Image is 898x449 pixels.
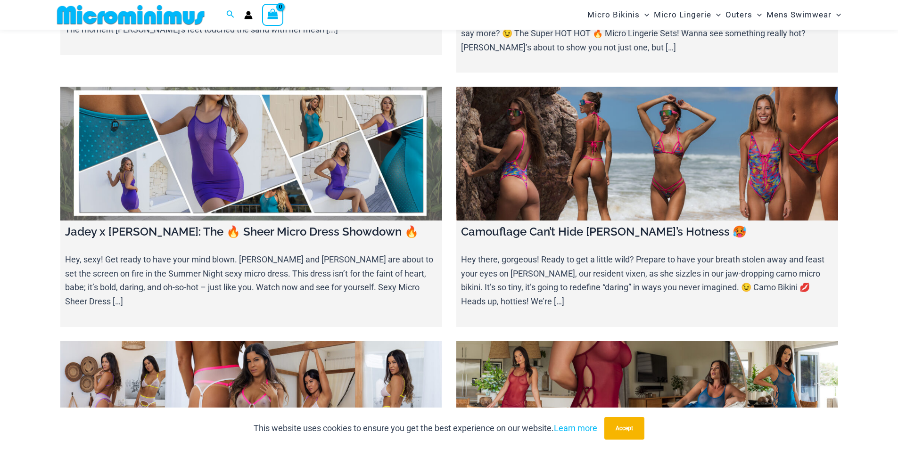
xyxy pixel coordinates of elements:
a: Mens SwimwearMenu ToggleMenu Toggle [764,3,843,27]
span: Menu Toggle [640,3,649,27]
span: Outers [725,3,752,27]
a: OutersMenu ToggleMenu Toggle [723,3,764,27]
nav: Site Navigation [584,1,845,28]
span: Menu Toggle [752,3,762,27]
a: Micro BikinisMenu ToggleMenu Toggle [585,3,651,27]
a: View Shopping Cart, empty [262,4,284,25]
span: Menu Toggle [832,3,841,27]
p: This website uses cookies to ensure you get the best experience on our website. [254,421,597,435]
h4: Camouflage Can’t Hide [PERSON_NAME]’s Hotness 🥵 [461,225,833,239]
span: Mens Swimwear [766,3,832,27]
a: Learn more [554,423,597,433]
a: Search icon link [226,9,235,21]
p: Hey, sexy! Get ready to have your mind blown. [PERSON_NAME] and [PERSON_NAME] are about to set th... [65,253,437,309]
a: Camouflage Can’t Hide Kati’s Hotness 🥵 [456,87,838,220]
span: Menu Toggle [711,3,721,27]
a: Jadey x Ilana: The 🔥 Sheer Micro Dress Showdown 🔥 [60,87,442,220]
a: Micro LingerieMenu ToggleMenu Toggle [651,3,723,27]
button: Accept [604,417,644,440]
span: Micro Lingerie [654,3,711,27]
span: Micro Bikinis [587,3,640,27]
h4: Jadey x [PERSON_NAME]: The 🔥 Sheer Micro Dress Showdown 🔥 [65,225,437,239]
img: MM SHOP LOGO FLAT [53,4,208,25]
a: Account icon link [244,11,253,19]
p: Hey there, gorgeous! Ready to get a little wild? Prepare to have your breath stolen away and feas... [461,253,833,309]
